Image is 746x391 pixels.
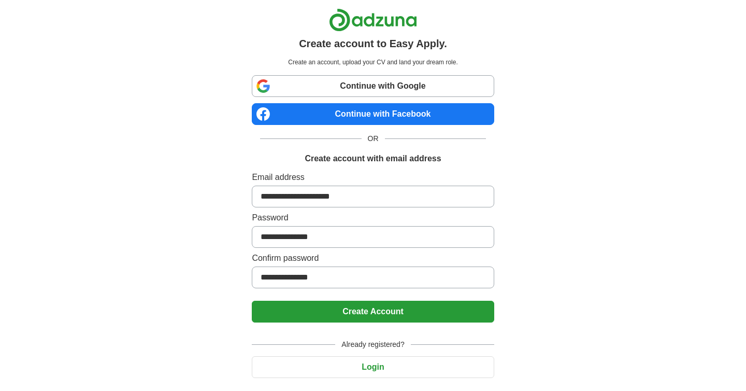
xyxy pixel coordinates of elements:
span: OR [362,133,385,144]
button: Login [252,356,494,378]
label: Confirm password [252,252,494,264]
a: Login [252,362,494,371]
button: Create Account [252,301,494,323]
h1: Create account to Easy Apply. [299,36,447,51]
img: Adzuna logo [329,8,417,32]
label: Password [252,212,494,224]
label: Email address [252,171,494,184]
a: Continue with Google [252,75,494,97]
span: Already registered? [335,339,410,350]
h1: Create account with email address [305,152,441,165]
p: Create an account, upload your CV and land your dream role. [254,58,492,67]
a: Continue with Facebook [252,103,494,125]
